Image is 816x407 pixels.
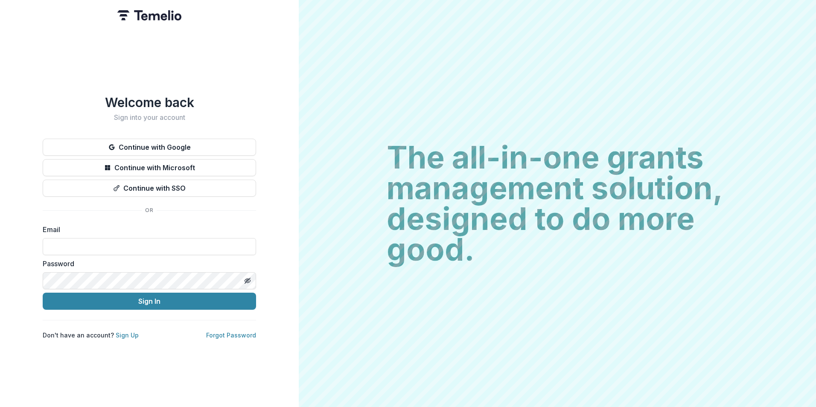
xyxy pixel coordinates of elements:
label: Password [43,259,251,269]
a: Sign Up [116,331,139,339]
button: Continue with SSO [43,180,256,197]
a: Forgot Password [206,331,256,339]
h2: Sign into your account [43,113,256,122]
h1: Welcome back [43,95,256,110]
label: Email [43,224,251,235]
p: Don't have an account? [43,331,139,340]
button: Toggle password visibility [241,274,254,288]
img: Temelio [117,10,181,20]
button: Continue with Microsoft [43,159,256,176]
button: Sign In [43,293,256,310]
button: Continue with Google [43,139,256,156]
